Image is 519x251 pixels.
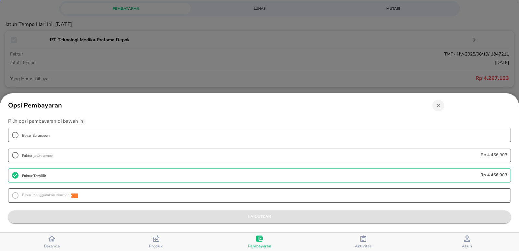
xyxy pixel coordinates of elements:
[8,118,511,125] p: Pilih opsi pembayaran di bawah ini
[248,244,272,249] span: Pembayaran
[355,244,372,249] span: Aktivitas
[224,172,507,179] div: Rp 4.466.903
[13,213,506,220] span: lanjutkan
[8,100,424,111] h6: Opsi Pembayaran
[22,153,53,158] span: Faktur jatuh tempo
[22,133,50,138] span: Bayar Berapapun
[44,244,60,249] span: Beranda
[22,193,69,198] span: Bayar Menggunakan Voucher
[462,244,472,249] span: Akun
[22,173,46,178] span: Faktur Terpilih
[149,244,163,249] span: Produk
[8,210,511,223] button: lanjutkan
[224,152,507,158] div: Rp 4.466.903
